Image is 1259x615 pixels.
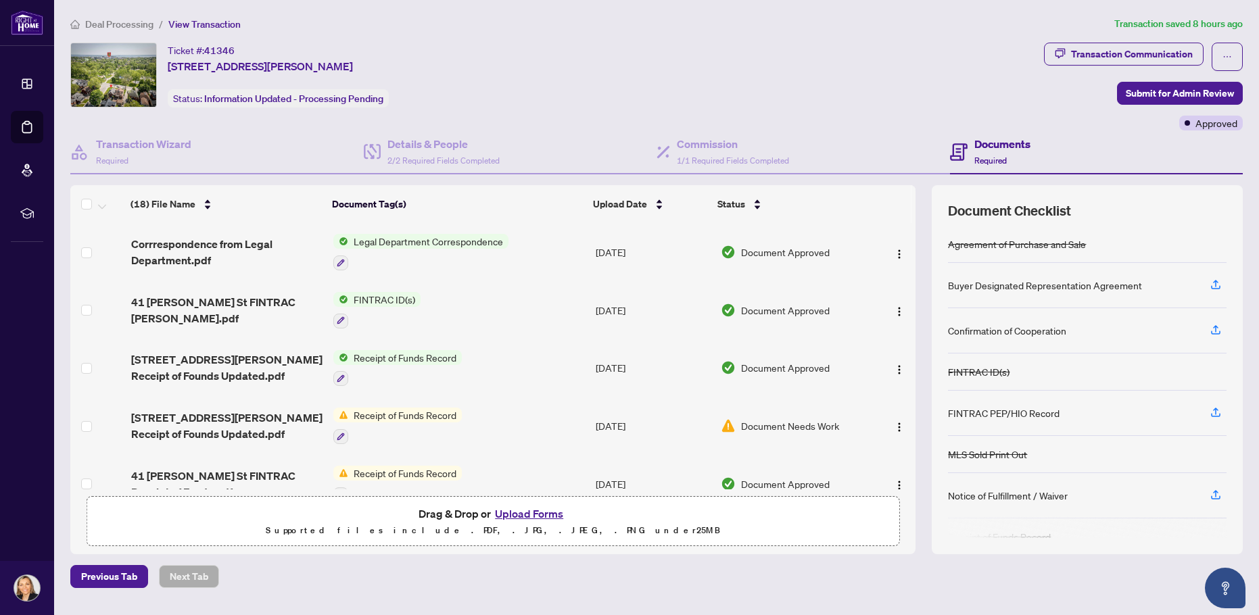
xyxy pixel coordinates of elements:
[87,497,899,547] span: Drag & Drop orUpload FormsSupported files include .PDF, .JPG, .JPEG, .PNG under25MB
[888,415,910,437] button: Logo
[333,408,462,444] button: Status IconReceipt of Funds Record
[95,522,890,539] p: Supported files include .PDF, .JPG, .JPEG, .PNG under 25 MB
[348,408,462,422] span: Receipt of Funds Record
[1044,43,1204,66] button: Transaction Communication
[888,241,910,263] button: Logo
[348,466,462,481] span: Receipt of Funds Record
[125,185,327,223] th: (18) File Name
[741,360,830,375] span: Document Approved
[70,20,80,29] span: home
[588,185,712,223] th: Upload Date
[948,364,1009,379] div: FINTRAC ID(s)
[590,455,715,513] td: [DATE]
[168,58,353,74] span: [STREET_ADDRESS][PERSON_NAME]
[333,234,508,270] button: Status IconLegal Department Correspondence
[894,306,905,317] img: Logo
[96,136,191,152] h4: Transaction Wizard
[677,155,789,166] span: 1/1 Required Fields Completed
[721,418,736,433] img: Document Status
[894,249,905,260] img: Logo
[333,292,348,307] img: Status Icon
[491,505,567,522] button: Upload Forms
[894,422,905,433] img: Logo
[590,281,715,339] td: [DATE]
[948,405,1060,420] div: FINTRAC PEP/HIO Record
[159,565,219,588] button: Next Tab
[85,18,153,30] span: Deal Processing
[131,468,323,500] span: 41 [PERSON_NAME] St FINTRAC Receipt of Funds.pdf
[96,155,128,166] span: Required
[131,410,323,442] span: [STREET_ADDRESS][PERSON_NAME] Receipt of Founds Updated.pdf
[131,294,323,326] span: 41 [PERSON_NAME] St FINTRAC [PERSON_NAME].pdf
[717,197,745,212] span: Status
[593,197,647,212] span: Upload Date
[741,303,830,318] span: Document Approved
[894,480,905,491] img: Logo
[1222,52,1232,62] span: ellipsis
[81,566,137,587] span: Previous Tab
[130,197,195,212] span: (18) File Name
[721,476,736,491] img: Document Status
[721,245,736,260] img: Document Status
[677,136,789,152] h4: Commission
[948,237,1086,251] div: Agreement of Purchase and Sale
[1195,116,1237,130] span: Approved
[741,476,830,491] span: Document Approved
[333,292,421,328] button: Status IconFINTRAC ID(s)
[11,10,43,35] img: logo
[948,201,1071,220] span: Document Checklist
[888,473,910,495] button: Logo
[894,364,905,375] img: Logo
[741,418,839,433] span: Document Needs Work
[168,18,241,30] span: View Transaction
[204,93,383,105] span: Information Updated - Processing Pending
[387,136,500,152] h4: Details & People
[590,397,715,455] td: [DATE]
[70,565,148,588] button: Previous Tab
[419,505,567,522] span: Drag & Drop or
[204,45,235,57] span: 41346
[948,488,1068,503] div: Notice of Fulfillment / Waiver
[1126,82,1234,104] span: Submit for Admin Review
[888,357,910,378] button: Logo
[741,245,830,260] span: Document Approved
[348,292,421,307] span: FINTRAC ID(s)
[721,303,736,318] img: Document Status
[333,350,462,387] button: Status IconReceipt of Funds Record
[159,16,163,32] li: /
[327,185,587,223] th: Document Tag(s)
[387,155,500,166] span: 2/2 Required Fields Completed
[168,89,389,107] div: Status:
[948,323,1066,338] div: Confirmation of Cooperation
[888,299,910,321] button: Logo
[712,185,868,223] th: Status
[333,350,348,365] img: Status Icon
[168,43,235,58] div: Ticket #:
[348,350,462,365] span: Receipt of Funds Record
[974,155,1007,166] span: Required
[1114,16,1243,32] article: Transaction saved 8 hours ago
[348,234,508,249] span: Legal Department Correspondence
[1071,43,1193,65] div: Transaction Communication
[71,43,156,107] img: IMG-X12234981_1.jpg
[333,466,348,481] img: Status Icon
[14,575,40,601] img: Profile Icon
[590,339,715,397] td: [DATE]
[131,351,323,384] span: [STREET_ADDRESS][PERSON_NAME] Receipt of Founds Updated.pdf
[948,447,1027,462] div: MLS Sold Print Out
[1205,568,1245,608] button: Open asap
[333,466,462,502] button: Status IconReceipt of Funds Record
[333,408,348,422] img: Status Icon
[131,236,323,268] span: Corrrespondence from Legal Department.pdf
[590,223,715,281] td: [DATE]
[974,136,1030,152] h4: Documents
[948,278,1142,293] div: Buyer Designated Representation Agreement
[1117,82,1243,105] button: Submit for Admin Review
[333,234,348,249] img: Status Icon
[721,360,736,375] img: Document Status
